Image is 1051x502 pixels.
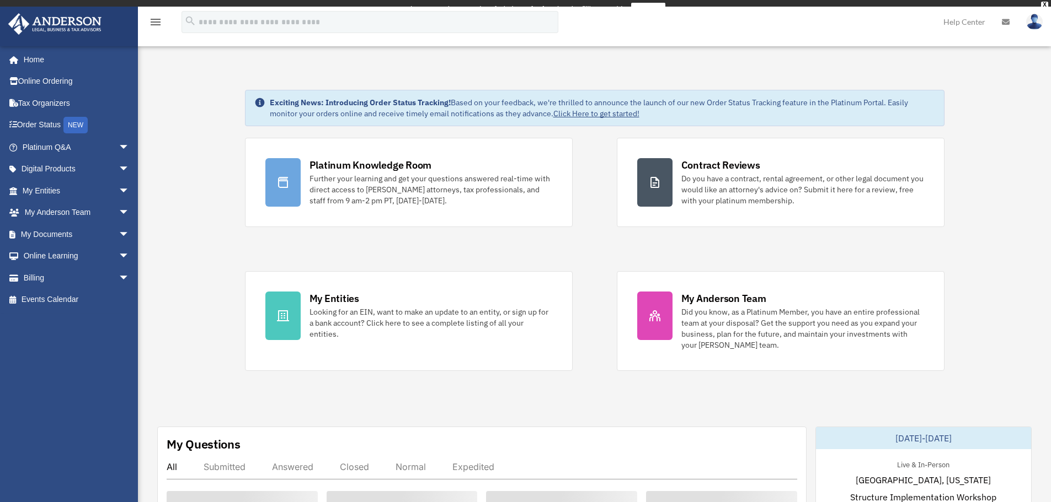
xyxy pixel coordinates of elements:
[681,292,766,305] div: My Anderson Team
[167,436,241,452] div: My Questions
[184,15,196,27] i: search
[8,223,146,245] a: My Documentsarrow_drop_down
[8,180,146,202] a: My Entitiesarrow_drop_down
[8,245,146,267] a: Online Learningarrow_drop_down
[816,427,1031,449] div: [DATE]-[DATE]
[310,292,359,305] div: My Entities
[8,71,146,93] a: Online Ordering
[617,138,945,227] a: Contract Reviews Do you have a contract, rental agreement, or other legal document you would like...
[553,109,639,118] a: Click Here to get started!
[8,289,146,311] a: Events Calendar
[270,97,935,119] div: Based on your feedback, we're thrilled to announce the launch of our new Order Status Tracking fe...
[245,138,573,227] a: Platinum Knowledge Room Further your learning and get your questions answered real-time with dire...
[204,461,246,472] div: Submitted
[119,136,141,159] span: arrow_drop_down
[8,92,146,114] a: Tax Organizers
[310,158,432,172] div: Platinum Knowledge Room
[245,271,573,371] a: My Entities Looking for an EIN, want to make an update to an entity, or sign up for a bank accoun...
[1041,2,1048,8] div: close
[681,158,760,172] div: Contract Reviews
[149,19,162,29] a: menu
[5,13,105,35] img: Anderson Advisors Platinum Portal
[856,473,991,487] span: [GEOGRAPHIC_DATA], [US_STATE]
[119,223,141,246] span: arrow_drop_down
[340,461,369,472] div: Closed
[63,117,88,133] div: NEW
[119,180,141,202] span: arrow_drop_down
[452,461,494,472] div: Expedited
[167,461,177,472] div: All
[8,48,141,71] a: Home
[8,114,146,137] a: Order StatusNEW
[888,458,958,469] div: Live & In-Person
[386,3,627,16] div: Get a chance to win 6 months of Platinum for free just by filling out this
[272,461,313,472] div: Answered
[8,136,146,158] a: Platinum Q&Aarrow_drop_down
[119,267,141,289] span: arrow_drop_down
[396,461,426,472] div: Normal
[681,306,924,350] div: Did you know, as a Platinum Member, you have an entire professional team at your disposal? Get th...
[631,3,665,16] a: survey
[310,306,552,339] div: Looking for an EIN, want to make an update to an entity, or sign up for a bank account? Click her...
[310,173,552,206] div: Further your learning and get your questions answered real-time with direct access to [PERSON_NAM...
[119,202,141,224] span: arrow_drop_down
[681,173,924,206] div: Do you have a contract, rental agreement, or other legal document you would like an attorney's ad...
[8,267,146,289] a: Billingarrow_drop_down
[149,15,162,29] i: menu
[617,271,945,371] a: My Anderson Team Did you know, as a Platinum Member, you have an entire professional team at your...
[270,98,451,107] strong: Exciting News: Introducing Order Status Tracking!
[119,158,141,181] span: arrow_drop_down
[1026,14,1043,30] img: User Pic
[8,158,146,180] a: Digital Productsarrow_drop_down
[119,245,141,268] span: arrow_drop_down
[8,202,146,224] a: My Anderson Teamarrow_drop_down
